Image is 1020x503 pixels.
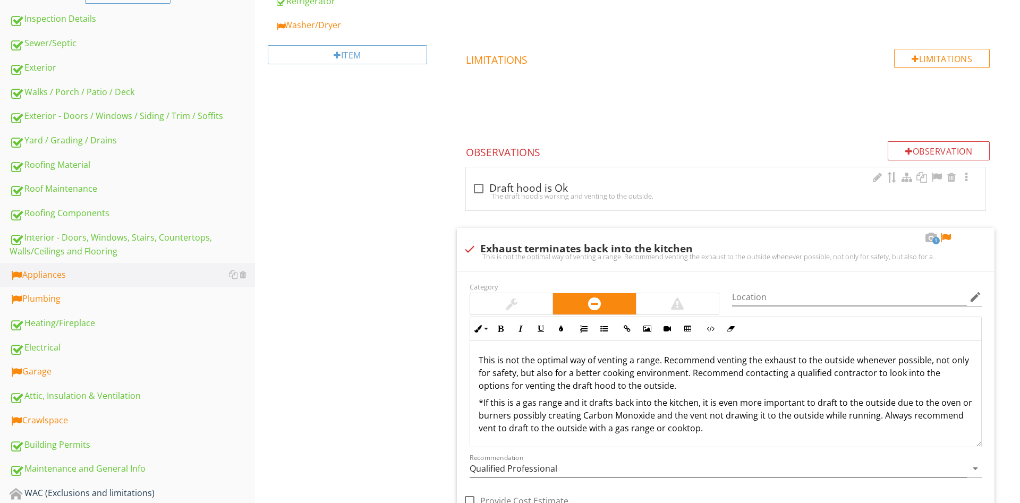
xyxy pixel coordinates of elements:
div: Walks / Porch / Patio / Deck [10,86,255,99]
button: Unordered List [594,319,614,339]
div: Item [268,45,427,64]
h4: Limitations [466,49,990,67]
div: Plumbing [10,292,255,306]
div: Heating/Fireplace [10,317,255,330]
div: WAC (Exclusions and limitations) [10,487,255,500]
div: Yard / Grading / Drains [10,134,255,148]
input: Recommendation [470,460,967,478]
div: Exterior [10,61,255,75]
div: Inspection Details [10,12,255,26]
input: Location [732,288,967,306]
button: Ordered List [574,319,594,339]
button: Code View [700,319,720,339]
p: *If this is a gas range and it drafts back into the kitchen, it is even more important to draft t... [479,396,973,434]
div: Washer/Dryer [275,19,440,31]
div: The draft hoodis working and venting to the outside. [472,192,979,200]
h4: Observations [466,141,990,159]
div: Attic, Insulation & Ventilation [10,389,255,403]
i: edit [969,291,982,303]
span: 1 [932,237,940,244]
div: Crawlspace [10,414,255,428]
button: Insert Video [657,319,677,339]
div: Exterior - Doors / Windows / Siding / Trim / Soffits [10,109,255,123]
div: Sewer/Septic [10,37,255,50]
button: Insert Table [677,319,698,339]
button: Clear Formatting [720,319,741,339]
button: Colors [551,319,571,339]
button: Inline Style [470,319,490,339]
div: Limitations [894,49,990,68]
div: Roof Maintenance [10,182,255,196]
p: This is not the optimal way of venting a range. Recommend venting the exhaust to the outside when... [479,354,973,392]
div: Maintenance and General Info [10,462,255,476]
div: Observation [888,141,990,160]
button: Insert Link (Ctrl+K) [617,319,637,339]
div: This is not the optimal way of venting a range. Recommend venting the exhaust to the outside when... [463,252,988,261]
div: Building Permits [10,438,255,452]
label: Category [470,282,498,292]
div: Roofing Material [10,158,255,172]
div: Appliances [10,268,255,282]
button: Insert Image (Ctrl+P) [637,319,657,339]
div: Garage [10,365,255,379]
div: Electrical [10,341,255,355]
i: arrow_drop_down [969,462,982,475]
button: Bold (Ctrl+B) [490,319,511,339]
div: Roofing Components [10,207,255,220]
button: Underline (Ctrl+U) [531,319,551,339]
div: Interior - Doors, Windows, Stairs, Countertops, Walls/Ceilings and Flooring [10,231,255,258]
